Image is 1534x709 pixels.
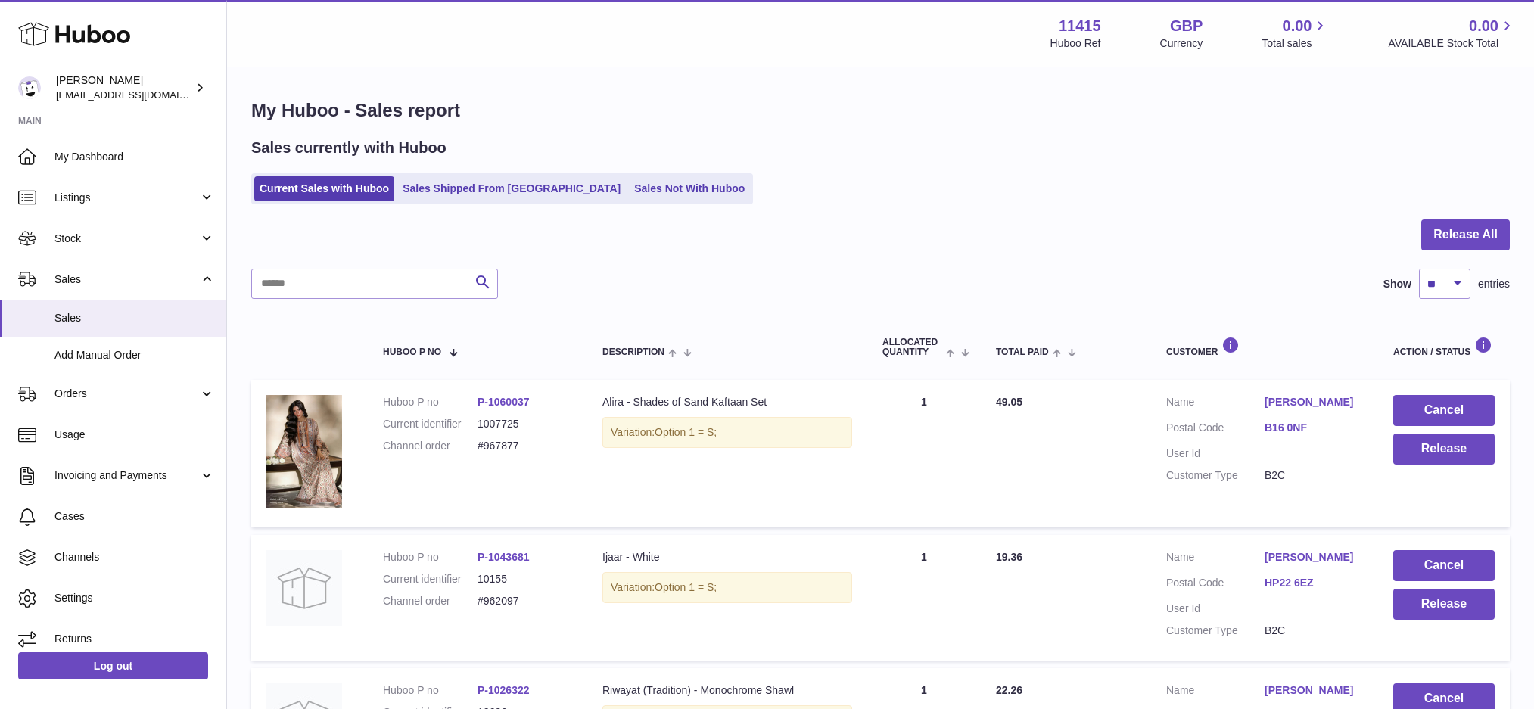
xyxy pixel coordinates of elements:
span: ALLOCATED Quantity [882,337,942,357]
span: Returns [54,632,215,646]
span: Option 1 = S; [655,581,717,593]
dt: Huboo P no [383,395,478,409]
div: Action / Status [1393,337,1495,357]
dt: Customer Type [1166,468,1265,483]
div: Riwayat (Tradition) - Monochrome Shawl [602,683,852,698]
span: Option 1 = S; [655,426,717,438]
span: Total sales [1262,36,1329,51]
span: 0.00 [1283,16,1312,36]
span: Add Manual Order [54,348,215,362]
a: [PERSON_NAME] [1265,550,1363,564]
dt: Huboo P no [383,683,478,698]
div: Alira - Shades of Sand Kaftaan Set [602,395,852,409]
dd: 10155 [478,572,572,586]
a: Log out [18,652,208,679]
dt: Postal Code [1166,421,1265,439]
div: Ijaar - White [602,550,852,564]
img: no-photo.jpg [266,550,342,626]
a: [PERSON_NAME] [1265,395,1363,409]
div: Variation: [602,417,852,448]
span: 0.00 [1469,16,1498,36]
dt: Channel order [383,439,478,453]
a: P-1043681 [478,551,530,563]
a: Sales Shipped From [GEOGRAPHIC_DATA] [397,176,626,201]
span: Sales [54,311,215,325]
label: Show [1383,277,1411,291]
span: 22.26 [996,684,1022,696]
dt: Name [1166,395,1265,413]
dt: Name [1166,550,1265,568]
button: Release [1393,589,1495,620]
dt: Customer Type [1166,623,1265,638]
td: 1 [867,535,981,661]
span: Cases [54,509,215,524]
dd: #962097 [478,594,572,608]
div: [PERSON_NAME] [56,73,192,102]
span: [EMAIL_ADDRESS][DOMAIN_NAME] [56,89,222,101]
dt: Postal Code [1166,576,1265,594]
div: Customer [1166,337,1363,357]
dt: Channel order [383,594,478,608]
strong: 11415 [1059,16,1101,36]
h1: My Huboo - Sales report [251,98,1510,123]
span: Listings [54,191,199,205]
button: Cancel [1393,550,1495,581]
img: care@shopmanto.uk [18,76,41,99]
div: Currency [1160,36,1203,51]
span: 19.36 [996,551,1022,563]
span: Invoicing and Payments [54,468,199,483]
span: Channels [54,550,215,564]
span: AVAILABLE Stock Total [1388,36,1516,51]
span: My Dashboard [54,150,215,164]
a: P-1060037 [478,396,530,408]
button: Release All [1421,219,1510,250]
dt: User Id [1166,446,1265,461]
dd: #967877 [478,439,572,453]
dt: Current identifier [383,572,478,586]
span: 49.05 [996,396,1022,408]
a: B16 0NF [1265,421,1363,435]
button: Release [1393,434,1495,465]
a: [PERSON_NAME] [1265,683,1363,698]
dt: Huboo P no [383,550,478,564]
div: Variation: [602,572,852,603]
span: Huboo P no [383,347,441,357]
span: Settings [54,591,215,605]
dd: 1007725 [478,417,572,431]
img: 3_0695ed5d-3b57-474c-9a80-29de545e2021.webp [266,395,342,508]
a: P-1026322 [478,684,530,696]
dt: Name [1166,683,1265,701]
dd: B2C [1265,623,1363,638]
h2: Sales currently with Huboo [251,138,447,158]
strong: GBP [1170,16,1203,36]
div: Huboo Ref [1050,36,1101,51]
span: Orders [54,387,199,401]
span: Usage [54,428,215,442]
a: 0.00 Total sales [1262,16,1329,51]
td: 1 [867,380,981,527]
span: entries [1478,277,1510,291]
dt: User Id [1166,602,1265,616]
button: Cancel [1393,395,1495,426]
span: Sales [54,272,199,287]
a: HP22 6EZ [1265,576,1363,590]
a: 0.00 AVAILABLE Stock Total [1388,16,1516,51]
dt: Current identifier [383,417,478,431]
span: Total paid [996,347,1049,357]
a: Sales Not With Huboo [629,176,750,201]
span: Stock [54,232,199,246]
dd: B2C [1265,468,1363,483]
a: Current Sales with Huboo [254,176,394,201]
span: Description [602,347,664,357]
